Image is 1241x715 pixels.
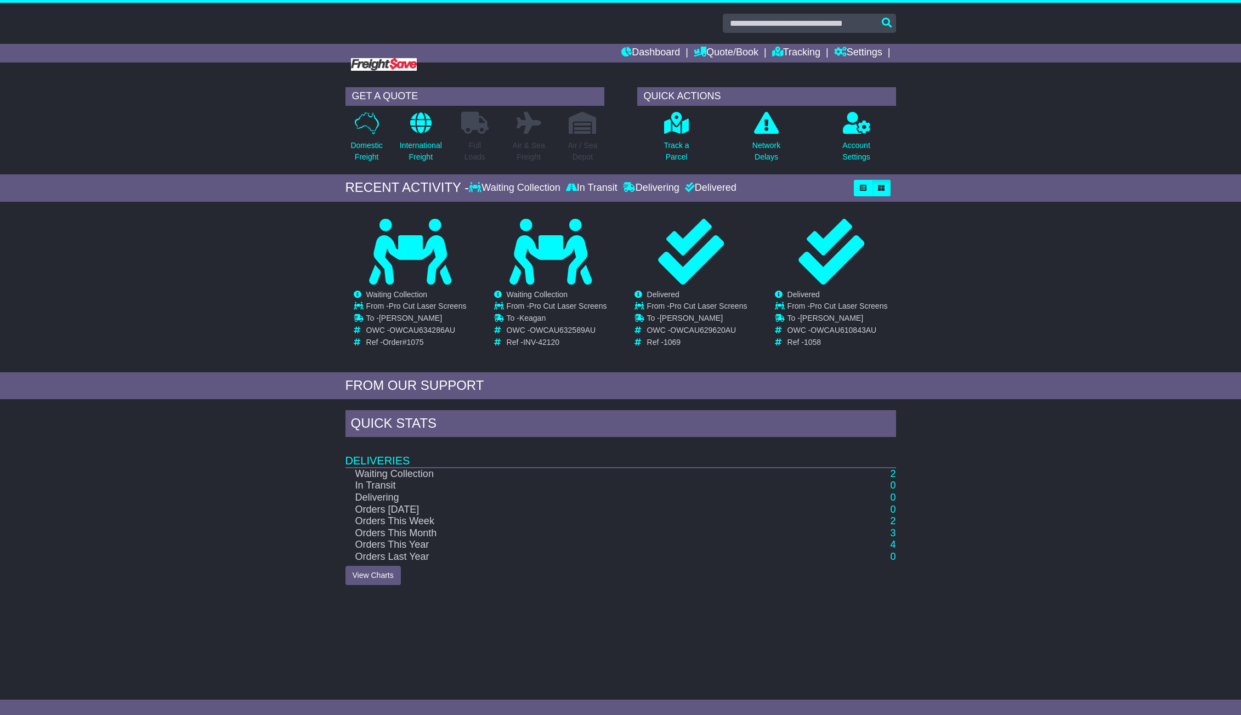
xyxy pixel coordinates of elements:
span: 1069 [664,338,681,347]
td: To - [787,314,888,326]
td: From - [507,302,607,314]
span: [PERSON_NAME] [379,314,442,322]
p: Network Delays [752,140,780,163]
td: From - [787,302,888,314]
a: Track aParcel [663,111,689,169]
span: Delivered [647,290,679,299]
p: Full Loads [461,140,489,163]
td: To - [366,314,467,326]
span: OWCAU610843AU [811,326,876,334]
div: In Transit [563,182,620,194]
td: Orders This Year [345,539,817,551]
a: 4 [890,539,896,550]
td: To - [507,314,607,326]
a: Tracking [772,44,820,63]
td: Deliveries [345,440,896,468]
p: International Freight [400,140,442,163]
span: Pro Cut Laser Screens [810,302,888,310]
span: OWCAU634286AU [389,326,455,334]
a: 0 [890,504,896,515]
div: QUICK ACTIONS [637,87,896,106]
a: InternationalFreight [399,111,443,169]
td: To - [647,314,747,326]
td: From - [366,302,467,314]
td: From - [647,302,747,314]
span: Delivered [787,290,820,299]
a: 3 [890,527,896,538]
span: OWCAU629620AU [670,326,736,334]
a: Settings [834,44,882,63]
span: Order#1075 [383,338,424,347]
div: Delivered [682,182,736,194]
img: Freight Save [351,58,417,71]
div: Quick Stats [345,410,896,440]
span: [PERSON_NAME] [800,314,863,322]
p: Air & Sea Freight [513,140,545,163]
p: Track a Parcel [664,140,689,163]
td: OWC - [507,326,607,338]
span: Keagan [519,314,546,322]
p: Account Settings [842,140,870,163]
td: OWC - [647,326,747,338]
span: OWCAU632589AU [530,326,596,334]
div: RECENT ACTIVITY - [345,180,469,196]
td: Ref - [366,338,467,347]
span: 1058 [804,338,821,347]
a: NetworkDelays [752,111,781,169]
div: Delivering [620,182,682,194]
td: Ref - [647,338,747,347]
td: Ref - [787,338,888,347]
td: Ref - [507,338,607,347]
span: Waiting Collection [366,290,428,299]
span: Pro Cut Laser Screens [529,302,607,310]
span: Pro Cut Laser Screens [670,302,747,310]
span: INV-42120 [523,338,559,347]
td: OWC - [366,326,467,338]
p: Domestic Freight [350,140,382,163]
a: 0 [890,551,896,562]
td: OWC - [787,326,888,338]
a: 2 [890,468,896,479]
td: Orders [DATE] [345,504,817,516]
span: [PERSON_NAME] [660,314,723,322]
div: Waiting Collection [469,182,563,194]
a: View Charts [345,566,401,585]
a: 0 [890,480,896,491]
td: Orders Last Year [345,551,817,563]
a: 0 [890,492,896,503]
span: Waiting Collection [507,290,568,299]
td: Delivering [345,492,817,504]
div: FROM OUR SUPPORT [345,378,896,394]
a: AccountSettings [842,111,871,169]
td: Orders This Month [345,527,817,540]
div: GET A QUOTE [345,87,604,106]
a: 2 [890,515,896,526]
a: DomesticFreight [350,111,383,169]
td: In Transit [345,480,817,492]
a: Dashboard [621,44,680,63]
span: Pro Cut Laser Screens [389,302,467,310]
td: Waiting Collection [345,468,817,480]
a: Quote/Book [694,44,758,63]
p: Air / Sea Depot [568,140,598,163]
td: Orders This Week [345,515,817,527]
